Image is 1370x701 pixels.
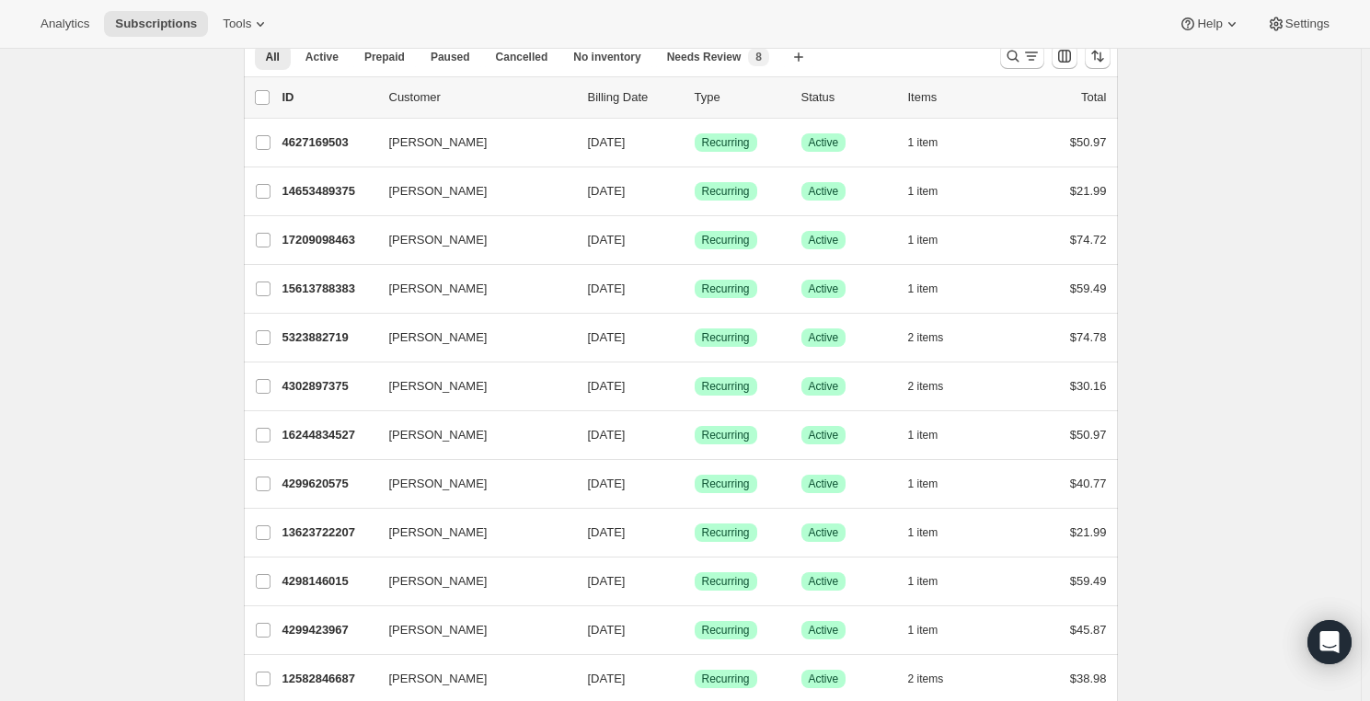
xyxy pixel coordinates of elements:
[282,670,374,688] p: 12582846687
[908,525,938,540] span: 1 item
[588,623,626,637] span: [DATE]
[212,11,281,37] button: Tools
[908,569,959,594] button: 1 item
[702,574,750,589] span: Recurring
[1070,672,1107,685] span: $38.98
[305,50,339,64] span: Active
[908,672,944,686] span: 2 items
[588,574,626,588] span: [DATE]
[1070,184,1107,198] span: $21.99
[378,664,562,694] button: [PERSON_NAME]
[702,525,750,540] span: Recurring
[389,523,488,542] span: [PERSON_NAME]
[389,475,488,493] span: [PERSON_NAME]
[282,523,374,542] p: 13623722207
[908,471,959,497] button: 1 item
[1070,233,1107,247] span: $74.72
[809,672,839,686] span: Active
[389,621,488,639] span: [PERSON_NAME]
[588,428,626,442] span: [DATE]
[389,572,488,591] span: [PERSON_NAME]
[1070,282,1107,295] span: $59.49
[389,88,573,107] p: Customer
[908,477,938,491] span: 1 item
[809,330,839,345] span: Active
[282,572,374,591] p: 4298146015
[378,420,562,450] button: [PERSON_NAME]
[389,426,488,444] span: [PERSON_NAME]
[378,567,562,596] button: [PERSON_NAME]
[1070,623,1107,637] span: $45.87
[908,520,959,546] button: 1 item
[908,233,938,247] span: 1 item
[809,428,839,442] span: Active
[223,17,251,31] span: Tools
[282,88,1107,107] div: IDCustomerBilling DateTypeStatusItemsTotal
[282,178,1107,204] div: 14653489375[PERSON_NAME][DATE]SuccessRecurringSuccessActive1 item$21.99
[282,617,1107,643] div: 4299423967[PERSON_NAME][DATE]SuccessRecurringSuccessActive1 item$45.87
[809,477,839,491] span: Active
[282,520,1107,546] div: 13623722207[PERSON_NAME][DATE]SuccessRecurringSuccessActive1 item$21.99
[282,422,1107,448] div: 16244834527[PERSON_NAME][DATE]SuccessRecurringSuccessActive1 item$50.97
[282,569,1107,594] div: 4298146015[PERSON_NAME][DATE]SuccessRecurringSuccessActive1 item$59.49
[389,133,488,152] span: [PERSON_NAME]
[908,184,938,199] span: 1 item
[908,666,964,692] button: 2 items
[29,11,100,37] button: Analytics
[282,373,1107,399] div: 4302897375[PERSON_NAME][DATE]SuccessRecurringSuccessActive2 items$30.16
[282,621,374,639] p: 4299423967
[104,11,208,37] button: Subscriptions
[282,88,374,107] p: ID
[809,574,839,589] span: Active
[695,88,787,107] div: Type
[908,422,959,448] button: 1 item
[389,280,488,298] span: [PERSON_NAME]
[588,672,626,685] span: [DATE]
[389,670,488,688] span: [PERSON_NAME]
[1000,43,1044,69] button: Search and filter results
[702,282,750,296] span: Recurring
[809,184,839,199] span: Active
[908,88,1000,107] div: Items
[908,227,959,253] button: 1 item
[378,372,562,401] button: [PERSON_NAME]
[809,525,839,540] span: Active
[908,379,944,394] span: 2 items
[282,328,374,347] p: 5323882719
[588,88,680,107] p: Billing Date
[1168,11,1251,37] button: Help
[908,276,959,302] button: 1 item
[378,615,562,645] button: [PERSON_NAME]
[1070,135,1107,149] span: $50.97
[702,379,750,394] span: Recurring
[588,233,626,247] span: [DATE]
[908,282,938,296] span: 1 item
[588,525,626,539] span: [DATE]
[702,477,750,491] span: Recurring
[908,178,959,204] button: 1 item
[1070,477,1107,490] span: $40.77
[908,373,964,399] button: 2 items
[1085,43,1111,69] button: Sort the results
[1070,574,1107,588] span: $59.49
[378,274,562,304] button: [PERSON_NAME]
[702,184,750,199] span: Recurring
[496,50,548,64] span: Cancelled
[784,44,813,70] button: Create new view
[908,325,964,350] button: 2 items
[809,282,839,296] span: Active
[908,130,959,155] button: 1 item
[282,377,374,396] p: 4302897375
[282,231,374,249] p: 17209098463
[702,623,750,638] span: Recurring
[389,182,488,201] span: [PERSON_NAME]
[40,17,89,31] span: Analytics
[282,426,374,444] p: 16244834527
[389,328,488,347] span: [PERSON_NAME]
[588,135,626,149] span: [DATE]
[1070,428,1107,442] span: $50.97
[282,133,374,152] p: 4627169503
[809,623,839,638] span: Active
[282,227,1107,253] div: 17209098463[PERSON_NAME][DATE]SuccessRecurringSuccessActive1 item$74.72
[588,184,626,198] span: [DATE]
